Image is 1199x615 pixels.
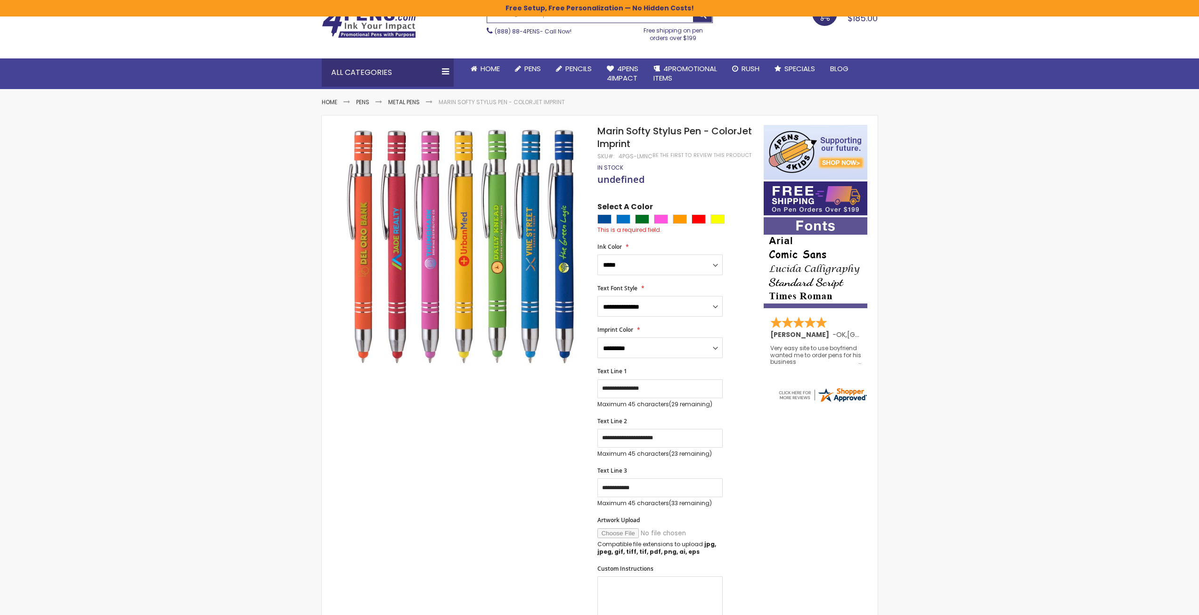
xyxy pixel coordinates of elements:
[597,565,653,573] span: Custom Instructions
[597,284,637,292] span: Text Font Style
[565,64,592,74] span: Pencils
[341,123,585,368] img: Marin Softy Stylus Pen - ColorJet Imprint
[832,330,916,339] span: - ,
[495,27,571,35] span: - Call Now!
[597,243,622,251] span: Ink Color
[742,64,759,74] span: Rush
[669,499,712,507] span: (33 remaining)
[767,58,823,79] a: Specials
[597,500,723,507] p: Maximum 45 characters
[322,8,416,38] img: 4Pens Custom Pens and Promotional Products
[646,58,725,89] a: 4PROMOTIONALITEMS
[823,58,856,79] a: Blog
[764,125,867,180] img: 4pens 4 kids
[764,217,867,308] img: font-personalization-examples
[764,181,867,215] img: Free shipping on orders over $199
[653,64,717,83] span: 4PROMOTIONAL ITEMS
[607,64,638,83] span: 4Pens 4impact
[830,64,848,74] span: Blog
[495,27,540,35] a: (888) 88-4PENS
[634,23,713,42] div: Free shipping on pen orders over $199
[710,214,725,224] div: Yellow
[597,450,723,458] p: Maximum 45 characters
[597,540,716,556] strong: jpg, jpeg, gif, tiff, tif, pdf, png, ai, eps
[597,214,612,224] div: Dark Blue
[836,330,846,339] span: OK
[669,450,712,458] span: (23 remaining)
[524,64,541,74] span: Pens
[597,401,723,408] p: Maximum 45 characters
[597,367,627,375] span: Text Line 1
[439,98,565,106] li: Marin Softy Stylus Pen - ColorJet Imprint
[673,214,687,224] div: Orange
[770,345,862,365] div: Very easy site to use boyfriend wanted me to order pens for his business
[619,153,653,160] div: 4PGS-LMNC
[597,124,752,150] span: Marin Softy Stylus Pen - ColorJet Imprint
[597,152,615,160] strong: SKU
[635,214,649,224] div: Green
[597,516,640,524] span: Artwork Upload
[322,98,337,106] a: Home
[481,64,500,74] span: Home
[616,214,630,224] div: Blue Light
[692,214,706,224] div: Red
[597,226,754,234] div: This is a required field.
[847,330,916,339] span: [GEOGRAPHIC_DATA]
[784,64,815,74] span: Specials
[777,386,868,403] img: 4pens.com widget logo
[654,214,668,224] div: Pink
[322,58,454,87] div: All Categories
[548,58,599,79] a: Pencils
[599,58,646,89] a: 4Pens4impact
[463,58,507,79] a: Home
[597,173,644,186] span: undefined
[653,152,751,159] a: Be the first to review this product
[597,417,627,425] span: Text Line 2
[356,98,369,106] a: Pens
[597,164,623,172] span: In stock
[597,202,653,214] span: Select A Color
[388,98,420,106] a: Metal Pens
[507,58,548,79] a: Pens
[597,326,633,334] span: Imprint Color
[669,400,712,408] span: (29 remaining)
[770,330,832,339] span: [PERSON_NAME]
[597,467,627,475] span: Text Line 3
[777,397,868,405] a: 4pens.com certificate URL
[725,58,767,79] a: Rush
[597,164,623,172] div: Availability
[597,541,723,556] p: Compatible file extensions to upload:
[848,12,878,24] span: $185.00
